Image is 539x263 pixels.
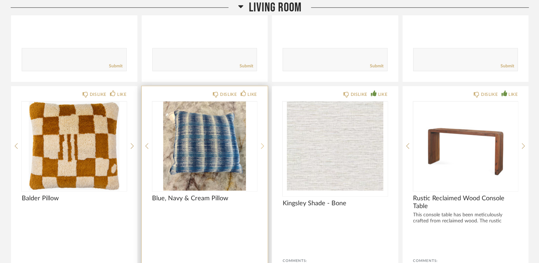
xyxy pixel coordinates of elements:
[248,91,257,98] div: LIKE
[283,102,388,191] img: undefined
[413,195,518,210] span: Rustic Reclaimed Wood Console Table
[109,63,123,69] a: Submit
[283,102,388,191] div: 0
[481,91,498,98] div: DISLIKE
[413,102,518,191] img: undefined
[152,195,257,202] span: Blue, Navy & Cream Pillow
[283,200,388,207] span: Kingsley Shade - Bone
[152,102,257,191] img: undefined
[501,63,514,69] a: Submit
[509,91,518,98] div: LIKE
[220,91,237,98] div: DISLIKE
[240,63,253,69] a: Submit
[413,212,518,230] div: This console table has been meticulously crafted from reclaimed wood. The rustic rough...
[117,91,126,98] div: LIKE
[22,195,127,202] span: Balder Pillow
[351,91,367,98] div: DISLIKE
[22,102,127,191] img: undefined
[370,63,384,69] a: Submit
[90,91,106,98] div: DISLIKE
[378,91,387,98] div: LIKE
